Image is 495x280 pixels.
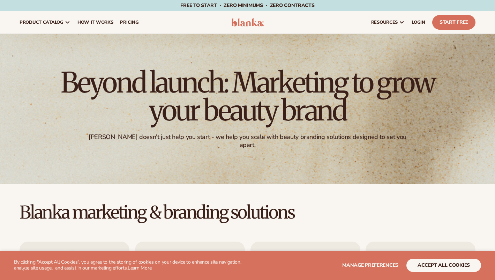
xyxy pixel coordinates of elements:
[77,20,113,25] span: How It Works
[16,11,74,34] a: product catalog
[412,20,425,25] span: LOGIN
[408,11,429,34] a: LOGIN
[120,20,138,25] span: pricing
[371,20,398,25] span: resources
[180,2,314,9] span: Free to start · ZERO minimums · ZERO contracts
[86,133,409,149] div: [PERSON_NAME] doesn't just help you start - we help you scale with beauty branding solutions desi...
[342,262,398,268] span: Manage preferences
[231,18,264,27] img: logo
[20,20,63,25] span: product catalog
[406,259,481,272] button: accept all cookies
[56,69,440,125] h1: Beyond launch: Marketing to grow your beauty brand
[342,259,398,272] button: Manage preferences
[128,265,151,271] a: Learn More
[14,259,255,271] p: By clicking "Accept All Cookies", you agree to the storing of cookies on your device to enhance s...
[368,11,408,34] a: resources
[432,15,475,30] a: Start Free
[74,11,117,34] a: How It Works
[117,11,142,34] a: pricing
